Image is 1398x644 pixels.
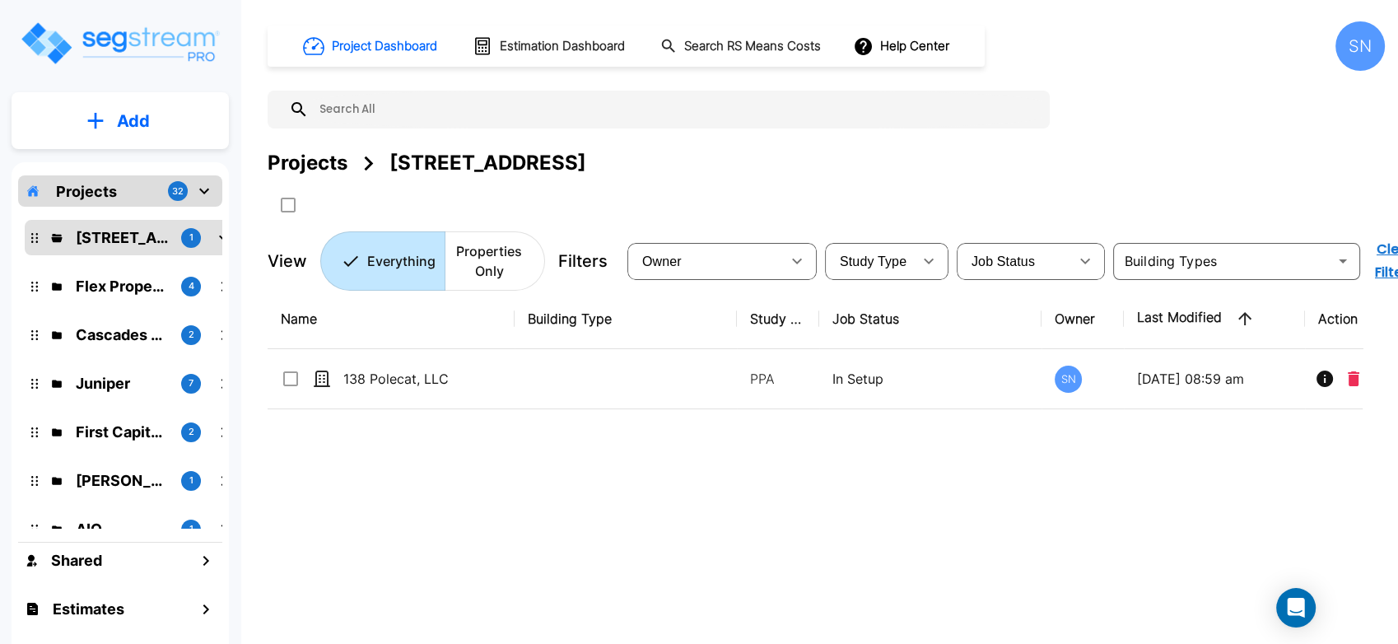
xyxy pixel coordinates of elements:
p: Filters [558,249,608,273]
button: Info [1308,362,1341,395]
button: Add [12,97,229,145]
p: First Capital Advisors [76,421,168,443]
th: Job Status [819,289,1042,349]
div: Select [631,238,781,284]
input: Search All [309,91,1042,128]
input: Building Types [1118,250,1328,273]
th: Building Type [515,289,737,349]
div: Select [828,238,912,284]
p: 32 [172,184,184,198]
p: AIO [76,518,168,540]
th: Owner [1042,289,1124,349]
p: PPA [750,369,806,389]
p: 2 [189,425,194,439]
p: Add [117,109,150,133]
div: [STREET_ADDRESS] [389,148,586,178]
p: In Setup [832,369,1028,389]
button: Delete [1341,362,1366,395]
p: 138 Polecat, LLC [343,369,508,389]
div: Select [960,238,1069,284]
button: Estimation Dashboard [466,29,634,63]
button: Search RS Means Costs [654,30,830,63]
h1: Project Dashboard [332,37,437,56]
button: Open [1331,250,1354,273]
p: 1 [189,231,193,245]
p: Cascades Cover Two LLC [76,324,168,346]
img: Logo [19,20,221,67]
h1: Estimation Dashboard [500,37,625,56]
p: Juniper [76,372,168,394]
p: View [268,249,307,273]
h1: Estimates [53,598,124,620]
div: Projects [268,148,347,178]
p: 1 [189,522,193,536]
span: Job Status [972,254,1035,268]
span: Owner [642,254,682,268]
span: Study Type [840,254,906,268]
p: 138 Polecat Lane [76,226,168,249]
p: [DATE] 08:59 am [1137,369,1292,389]
p: 4 [189,279,194,293]
button: Help Center [850,30,956,62]
button: Project Dashboard [296,28,446,64]
h1: Shared [51,549,102,572]
p: Flex Properties [76,275,168,297]
p: 7 [189,376,193,390]
button: Everything [320,231,445,291]
button: SelectAll [272,189,305,222]
h1: Search RS Means Costs [684,37,821,56]
p: Kessler Rental [76,469,168,492]
p: Projects [56,180,117,203]
div: Open Intercom Messenger [1276,588,1316,628]
div: Platform [320,231,545,291]
th: Last Modified [1124,289,1305,349]
button: Properties Only [445,231,545,291]
th: Name [268,289,515,349]
th: Study Type [737,289,819,349]
p: Properties Only [454,241,524,281]
p: 2 [189,328,194,342]
div: SN [1335,21,1385,71]
div: SN [1055,366,1082,393]
p: 1 [189,474,193,488]
p: Everything [367,251,436,271]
